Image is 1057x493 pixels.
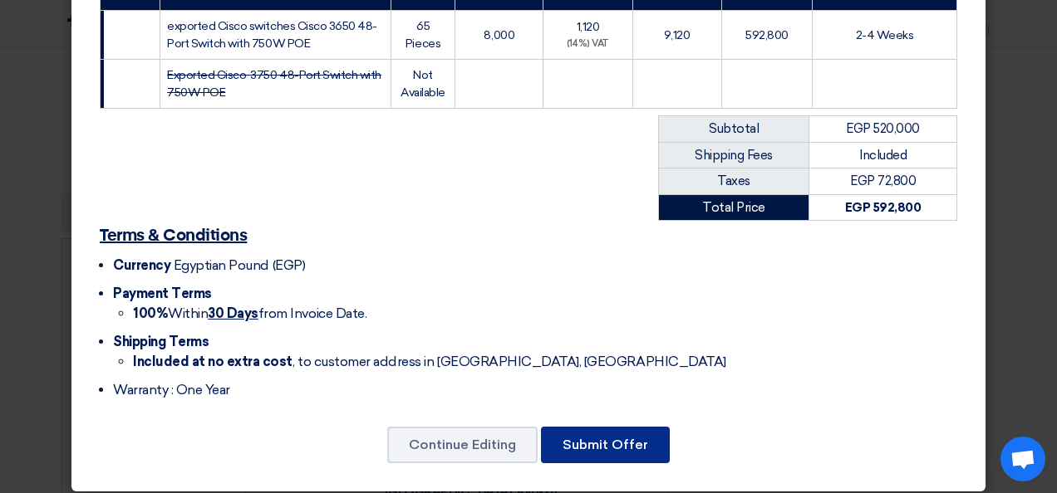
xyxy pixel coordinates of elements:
span: Shipping Terms [113,334,209,349]
u: Terms & Conditions [100,227,247,244]
td: Taxes [659,168,809,195]
span: 1,120 [577,20,600,34]
span: 65 Pieces [406,19,440,51]
div: (14%) VAT [550,37,625,51]
strong: Included at no extra cost [133,354,293,369]
span: 592,800 [745,28,789,42]
span: Currency [113,257,170,273]
strong: 100% [133,305,168,321]
td: Shipping Fees [659,142,809,168]
span: Within from Invoice Date. [133,305,366,321]
span: 8,000 [484,28,514,42]
strike: Exported Cisco 3750 48-Port Switch with 750W POE [167,68,381,100]
u: 30 Days [208,305,258,321]
span: Not Available [401,68,445,100]
span: 2-4 Weeks [856,28,914,42]
span: 9,120 [664,28,691,42]
strong: EGP 592,800 [845,200,922,215]
span: Egyptian Pound (EGP) [174,257,305,273]
span: EGP 72,800 [850,173,916,188]
span: Payment Terms [113,286,212,301]
td: Subtotal [659,116,809,143]
li: Warranty : One Year [113,380,957,400]
span: Included [859,148,907,163]
td: EGP 520,000 [809,116,957,143]
button: Submit Offer [541,427,670,463]
span: exported Cisco switches Cisco 3650 48-Port Switch with 750W POE [167,19,377,51]
div: Open chat [1000,437,1045,481]
button: Continue Editing [387,427,538,463]
li: , to customer address in [GEOGRAPHIC_DATA], [GEOGRAPHIC_DATA] [133,352,957,372]
td: Total Price [659,194,809,221]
